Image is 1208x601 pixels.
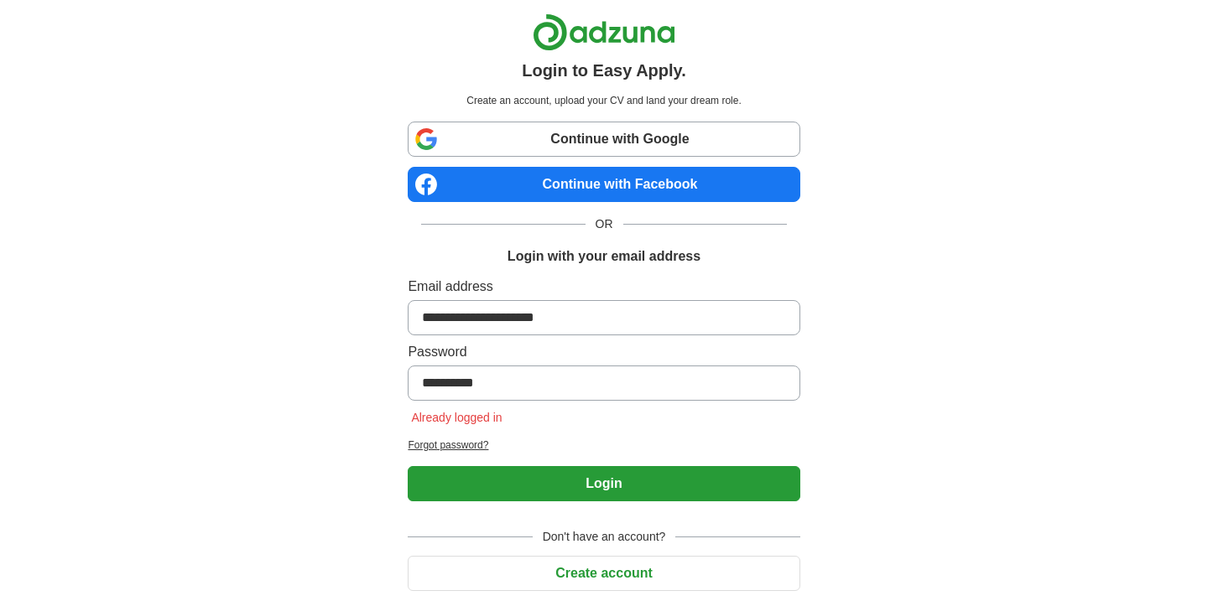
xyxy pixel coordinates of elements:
a: Create account [408,566,799,580]
label: Email address [408,277,799,297]
button: Login [408,466,799,501]
span: Don't have an account? [533,528,676,546]
a: Continue with Facebook [408,167,799,202]
a: Continue with Google [408,122,799,157]
h1: Login with your email address [508,246,700,267]
img: Adzuna logo [533,13,675,51]
h1: Login to Easy Apply. [522,58,686,83]
label: Password [408,342,799,362]
span: OR [586,215,623,233]
button: Create account [408,556,799,591]
span: Already logged in [408,411,505,424]
p: Create an account, upload your CV and land your dream role. [411,93,796,108]
a: Forgot password? [408,438,799,453]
